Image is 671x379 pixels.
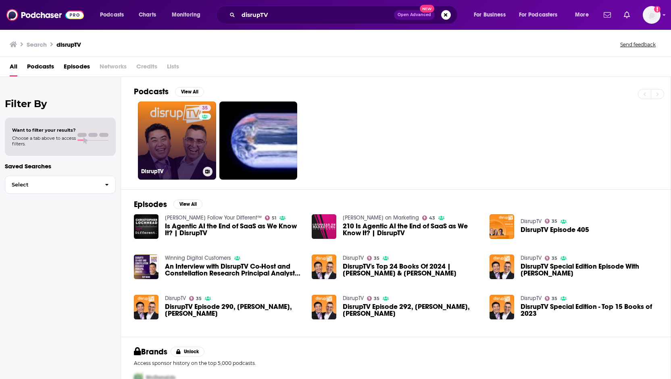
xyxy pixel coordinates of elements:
span: Logged in as CaveHenricks [643,6,661,24]
a: Show notifications dropdown [600,8,614,22]
a: 35DisrupTV [138,101,216,180]
span: For Business [474,9,506,21]
h2: Episodes [134,199,167,209]
a: 51 [265,215,277,220]
span: Charts [139,9,156,21]
span: DisrupTV Special Edition Episode With [PERSON_NAME] [521,263,658,277]
span: 35 [552,220,557,223]
span: DisrupTV's Top 24 Books Of 2024 | [PERSON_NAME] & [PERSON_NAME] [343,263,480,277]
span: 35 [196,297,202,300]
a: 35 [199,105,211,111]
button: Unlock [171,347,205,356]
p: Saved Searches [5,162,116,170]
span: 51 [272,216,276,220]
img: Podchaser - Follow, Share and Rate Podcasts [6,7,84,23]
img: 210 Is Agentic AI the End of SaaS as We Know It? | DisrupTV [312,214,336,239]
div: Search podcasts, credits, & more... [224,6,465,24]
a: DisrupTV Episode 405 [521,226,589,233]
a: 43 [422,215,436,220]
a: Episodes [64,60,90,77]
img: DisrupTV Episode 292, Christopher Lochhead, Ross Dawson [312,295,336,319]
h3: DisrupTV [141,168,200,175]
a: 35 [545,256,558,261]
button: open menu [94,8,134,21]
span: 43 [429,216,435,220]
h2: Filter By [5,98,116,110]
a: Lochhead on Marketing [343,214,419,221]
input: Search podcasts, credits, & more... [238,8,394,21]
a: DisrupTV [165,295,186,302]
span: More [575,9,589,21]
a: EpisodesView All [134,199,202,209]
span: Select [5,182,98,187]
img: DisrupTV Special Edition Episode With Tom Peters [490,255,514,279]
img: DisrupTV Episode 405 [490,214,514,239]
a: DisrupTV Special Edition - Top 15 Books of 2023 [521,303,658,317]
h2: Brands [134,347,167,357]
span: 35 [374,297,379,300]
a: 210 Is Agentic AI the End of SaaS as We Know It? | DisrupTV [343,223,480,236]
button: open menu [468,8,516,21]
a: 35 [545,296,558,301]
a: All [10,60,17,77]
a: DisrupTV Episode 290, Michael Duffy, Anshu Narula [165,303,302,317]
button: Open AdvancedNew [394,10,435,20]
a: DisrupTV's Top 24 Books Of 2024 | Vala Afshar & R Ray Wang [312,255,336,279]
a: An Interview with DisrupTV Co-Host and Constellation Research Principal Analyst, Ray Wang [165,263,302,277]
a: DisrupTV [521,218,542,225]
button: View All [175,87,204,97]
span: Monitoring [172,9,200,21]
a: Podcasts [27,60,54,77]
button: open menu [166,8,211,21]
span: DisrupTV Episode 290, [PERSON_NAME], [PERSON_NAME] [165,303,302,317]
a: DisrupTV [343,295,364,302]
h3: Search [27,41,47,48]
span: Podcasts [100,9,124,21]
h2: Podcasts [134,87,169,97]
span: An Interview with DisrupTV Co-Host and Constellation Research Principal Analyst, [PERSON_NAME] [165,263,302,277]
a: 35 [545,219,558,224]
button: Select [5,176,116,194]
a: Is Agentic AI the End of SaaS as We Know It? | DisrupTV [165,223,302,236]
a: DisrupTV Special Edition Episode With Tom Peters [521,263,658,277]
span: Networks [100,60,127,77]
span: DisrupTV Episode 292, [PERSON_NAME], [PERSON_NAME] [343,303,480,317]
span: Credits [136,60,157,77]
svg: Add a profile image [654,6,661,12]
a: DisrupTV's Top 24 Books Of 2024 | Vala Afshar & R Ray Wang [343,263,480,277]
a: Winning Digital Customers [165,255,231,261]
img: Is Agentic AI the End of SaaS as We Know It? | DisrupTV [134,214,158,239]
button: open menu [569,8,599,21]
a: 35 [367,296,380,301]
button: Show profile menu [643,6,661,24]
span: Want to filter your results? [12,127,76,133]
span: 35 [202,104,208,112]
a: Christopher Lochhead Follow Your Different™ [165,214,262,221]
img: An Interview with DisrupTV Co-Host and Constellation Research Principal Analyst, Ray Wang [134,255,158,279]
button: open menu [514,8,569,21]
span: 35 [374,257,379,260]
span: New [420,5,434,12]
a: Show notifications dropdown [621,8,633,22]
a: DisrupTV [521,255,542,261]
a: DisrupTV [521,295,542,302]
img: DisrupTV Episode 290, Michael Duffy, Anshu Narula [134,295,158,319]
button: View All [173,199,202,209]
a: DisrupTV [343,255,364,261]
a: 35 [367,256,380,261]
img: DisrupTV Special Edition - Top 15 Books of 2023 [490,295,514,319]
p: Access sponsor history on the top 5,000 podcasts. [134,360,658,366]
span: Choose a tab above to access filters. [12,135,76,147]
